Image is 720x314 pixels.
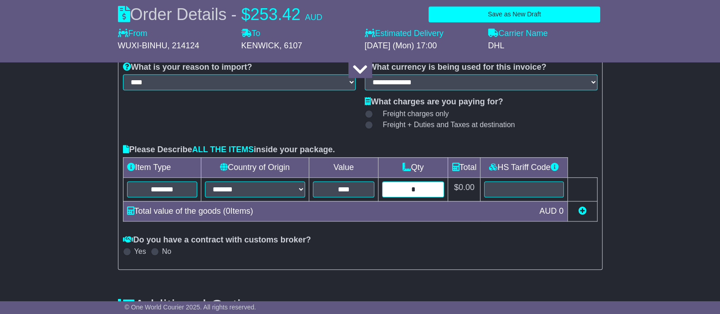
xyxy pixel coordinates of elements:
[365,97,503,107] label: What charges are you paying for?
[459,183,475,192] span: 0.00
[250,5,301,24] span: 253.42
[365,41,479,51] div: [DATE] (Mon) 17:00
[118,41,168,50] span: WUXI-BINHU
[125,304,256,311] span: © One World Courier 2025. All rights reserved.
[578,206,587,216] a: Add new item
[134,247,146,256] label: Yes
[365,29,479,39] label: Estimated Delivery
[488,41,603,51] div: DHL
[226,206,230,216] span: 0
[123,235,311,245] label: Do you have a contract with customs broker?
[383,120,515,129] span: Freight + Duties and Taxes at destination
[280,41,302,50] span: , 6107
[201,157,309,177] td: Country of Origin
[118,29,148,39] label: From
[123,145,335,155] label: Please Describe inside your package.
[559,206,563,216] span: 0
[448,157,480,177] td: Total
[241,29,260,39] label: To
[123,62,252,72] label: What is your reason to import?
[123,205,535,217] div: Total value of the goods ( Items)
[429,6,600,22] button: Save as New Draft
[241,5,250,24] span: $
[162,247,171,256] label: No
[378,157,448,177] td: Qty
[448,177,480,201] td: $
[118,5,322,24] div: Order Details -
[168,41,199,50] span: , 214124
[539,206,557,216] span: AUD
[192,145,254,154] span: ALL THE ITEMS
[488,29,548,39] label: Carrier Name
[372,109,449,118] label: Freight charges only
[480,157,567,177] td: HS Tariff Code
[241,41,280,50] span: KENWICK
[123,157,201,177] td: Item Type
[309,157,378,177] td: Value
[305,13,322,22] span: AUD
